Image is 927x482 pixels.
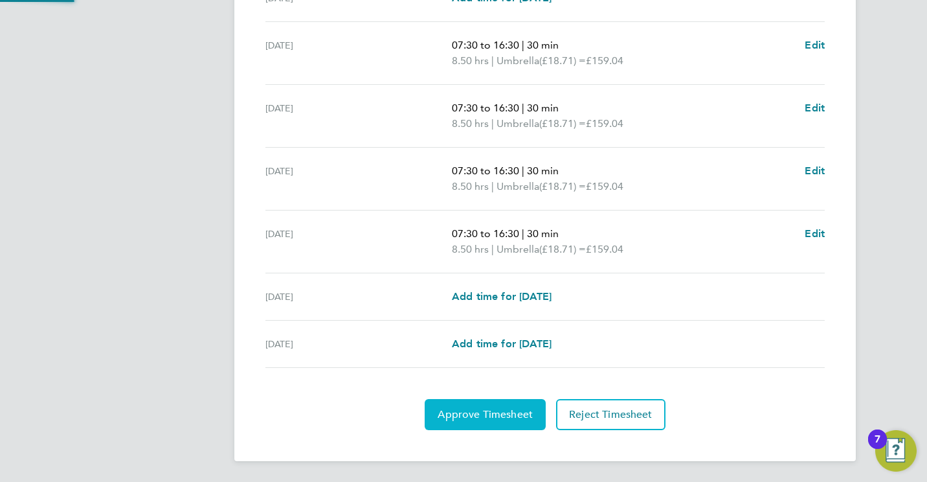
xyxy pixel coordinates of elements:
[522,39,524,51] span: |
[522,102,524,114] span: |
[452,117,489,130] span: 8.50 hrs
[497,53,539,69] span: Umbrella
[805,38,825,53] a: Edit
[452,54,489,67] span: 8.50 hrs
[452,289,552,304] a: Add time for [DATE]
[452,290,552,303] span: Add time for [DATE]
[586,180,623,192] span: £159.04
[452,338,552,350] span: Add time for [DATE]
[805,163,825,179] a: Edit
[265,289,452,304] div: [DATE]
[452,39,519,51] span: 07:30 to 16:30
[491,117,494,130] span: |
[452,165,519,177] span: 07:30 to 16:30
[438,408,533,421] span: Approve Timesheet
[539,180,586,192] span: (£18.71) =
[452,336,552,352] a: Add time for [DATE]
[491,54,494,67] span: |
[539,117,586,130] span: (£18.71) =
[527,102,559,114] span: 30 min
[522,227,524,240] span: |
[805,227,825,240] span: Edit
[491,243,494,255] span: |
[452,243,489,255] span: 8.50 hrs
[497,116,539,132] span: Umbrella
[805,226,825,242] a: Edit
[265,226,452,257] div: [DATE]
[556,399,665,430] button: Reject Timesheet
[586,117,623,130] span: £159.04
[497,179,539,194] span: Umbrella
[569,408,653,421] span: Reject Timesheet
[425,399,546,430] button: Approve Timesheet
[265,336,452,352] div: [DATE]
[875,439,880,456] div: 7
[527,165,559,177] span: 30 min
[452,180,489,192] span: 8.50 hrs
[805,165,825,177] span: Edit
[265,163,452,194] div: [DATE]
[497,242,539,257] span: Umbrella
[522,165,524,177] span: |
[539,54,586,67] span: (£18.71) =
[452,102,519,114] span: 07:30 to 16:30
[805,100,825,116] a: Edit
[805,102,825,114] span: Edit
[527,227,559,240] span: 30 min
[452,227,519,240] span: 07:30 to 16:30
[527,39,559,51] span: 30 min
[586,54,623,67] span: £159.04
[265,38,452,69] div: [DATE]
[265,100,452,132] div: [DATE]
[875,430,917,472] button: Open Resource Center, 7 new notifications
[586,243,623,255] span: £159.04
[539,243,586,255] span: (£18.71) =
[805,39,825,51] span: Edit
[491,180,494,192] span: |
